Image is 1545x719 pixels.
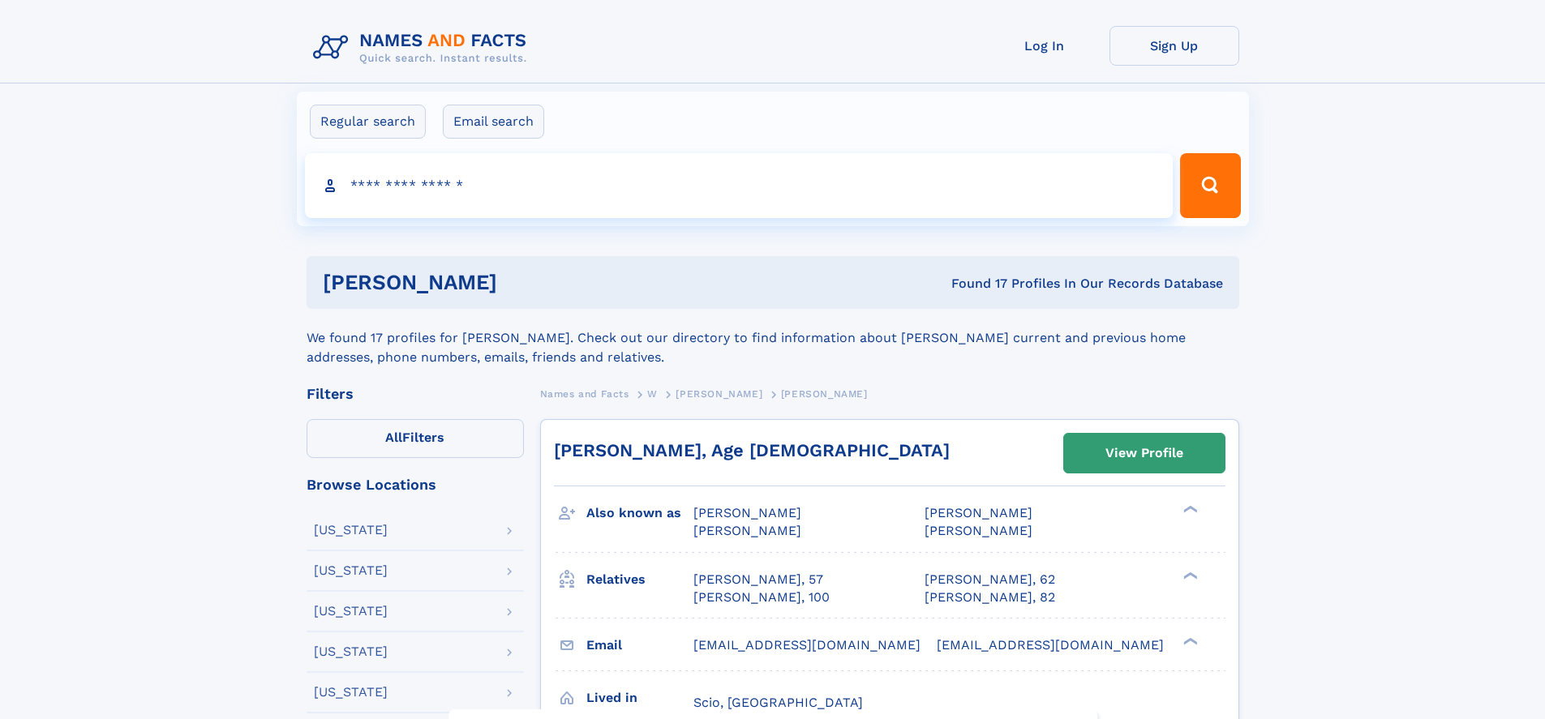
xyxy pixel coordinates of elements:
[693,695,863,710] span: Scio, [GEOGRAPHIC_DATA]
[385,430,402,445] span: All
[724,275,1223,293] div: Found 17 Profiles In Our Records Database
[586,684,693,712] h3: Lived in
[310,105,426,139] label: Regular search
[1109,26,1239,66] a: Sign Up
[937,637,1164,653] span: [EMAIL_ADDRESS][DOMAIN_NAME]
[925,588,1055,606] a: [PERSON_NAME], 82
[307,387,524,401] div: Filters
[693,523,801,538] span: [PERSON_NAME]
[925,523,1032,538] span: [PERSON_NAME]
[307,26,540,70] img: Logo Names and Facts
[1180,153,1240,218] button: Search Button
[586,631,693,659] h3: Email
[1179,504,1199,515] div: ❯
[305,153,1174,218] input: search input
[314,645,388,658] div: [US_STATE]
[925,571,1055,588] a: [PERSON_NAME], 62
[314,564,388,577] div: [US_STATE]
[676,388,762,400] span: [PERSON_NAME]
[307,309,1239,367] div: We found 17 profiles for [PERSON_NAME]. Check out our directory to find information about [PERSON...
[323,272,724,293] h1: [PERSON_NAME]
[1105,434,1183,472] div: View Profile
[586,566,693,593] h3: Relatives
[693,637,921,653] span: [EMAIL_ADDRESS][DOMAIN_NAME]
[1064,434,1225,473] a: View Profile
[1179,636,1199,646] div: ❯
[647,388,658,400] span: W
[554,440,950,460] a: [PERSON_NAME], Age [DEMOGRAPHIC_DATA]
[307,419,524,458] label: Filters
[693,505,801,520] span: [PERSON_NAME]
[925,505,1032,520] span: [PERSON_NAME]
[781,388,868,400] span: [PERSON_NAME]
[1179,570,1199,580] div: ❯
[586,499,693,527] h3: Also known as
[980,26,1109,66] a: Log In
[540,383,629,404] a: Names and Facts
[307,477,524,492] div: Browse Locations
[693,571,823,588] a: [PERSON_NAME], 57
[314,524,388,537] div: [US_STATE]
[647,383,658,404] a: W
[314,605,388,618] div: [US_STATE]
[676,383,762,404] a: [PERSON_NAME]
[693,588,830,606] a: [PERSON_NAME], 100
[443,105,544,139] label: Email search
[314,686,388,699] div: [US_STATE]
